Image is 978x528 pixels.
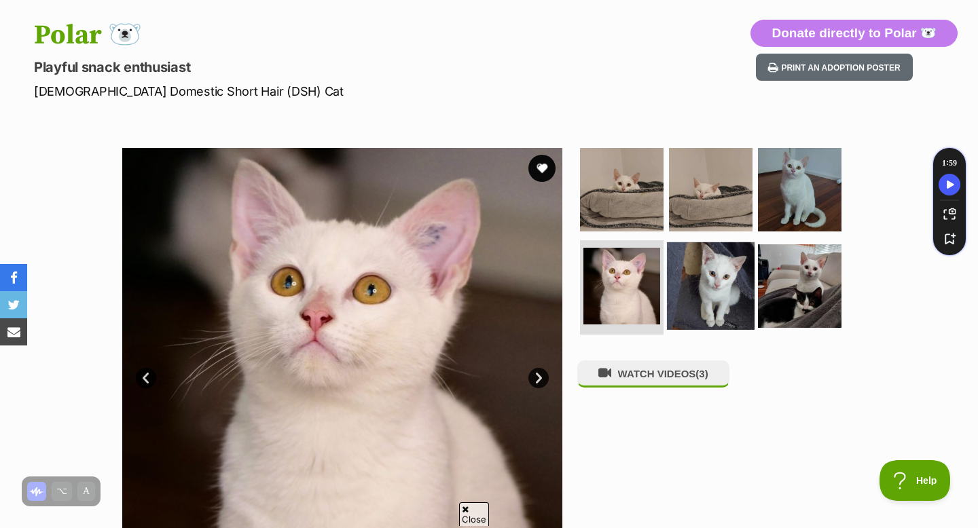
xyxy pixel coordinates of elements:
button: WATCH VIDEOS(3) [577,360,729,387]
img: Photo of Polar 🐻‍❄️ [669,148,753,231]
img: Photo of Polar 🐻‍❄️ [583,248,660,324]
img: Photo of Polar 🐻‍❄️ [758,148,841,231]
a: Next [528,368,549,388]
img: Photo of Polar 🐻‍❄️ [580,148,664,231]
img: Photo of Polar 🐻‍❄️ [758,244,841,328]
button: favourite [528,155,556,182]
h1: Polar 🐻‍❄️ [34,20,596,51]
p: [DEMOGRAPHIC_DATA] Domestic Short Hair (DSH) Cat [34,82,596,100]
a: Prev [136,368,156,388]
button: Print an adoption poster [756,54,912,81]
span: Close [459,502,489,526]
button: Donate directly to Polar 🐻‍❄️ [750,20,958,47]
p: Playful snack enthusiast [34,58,596,77]
iframe: Help Scout Beacon - Open [880,460,951,501]
img: Photo of Polar 🐻‍❄️ [667,242,755,329]
span: (3) [695,368,708,379]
